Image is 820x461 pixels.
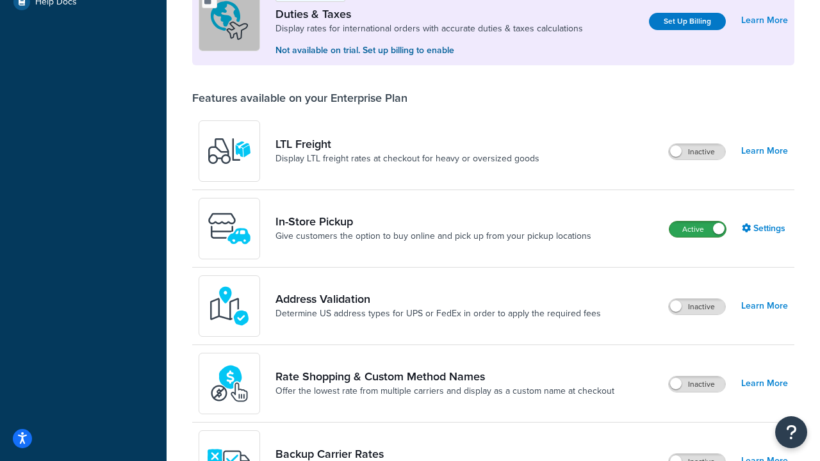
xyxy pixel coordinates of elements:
[669,299,725,314] label: Inactive
[275,447,605,461] a: Backup Carrier Rates
[742,220,788,238] a: Settings
[741,297,788,315] a: Learn More
[669,222,726,237] label: Active
[275,214,591,229] a: In-Store Pickup
[669,376,725,392] label: Inactive
[275,385,614,398] a: Offer the lowest rate from multiple carriers and display as a custom name at checkout
[275,137,539,151] a: LTL Freight
[207,361,252,406] img: icon-duo-feat-rate-shopping-ecdd8bed.png
[275,44,583,58] p: Not available on trial. Set up billing to enable
[741,375,788,392] a: Learn More
[275,22,583,35] a: Display rates for international orders with accurate duties & taxes calculations
[207,206,252,251] img: wfgcfpwTIucLEAAAAASUVORK5CYII=
[207,284,252,328] img: kIG8fy0lQAAAABJRU5ErkJggg==
[741,142,788,160] a: Learn More
[207,129,252,174] img: y79ZsPf0fXUFUhFXDzUgf+ktZg5F2+ohG75+v3d2s1D9TjoU8PiyCIluIjV41seZevKCRuEjTPPOKHJsQcmKCXGdfprl3L4q7...
[775,416,807,448] button: Open Resource Center
[275,230,591,243] a: Give customers the option to buy online and pick up from your pickup locations
[649,13,726,30] a: Set Up Billing
[669,144,725,159] label: Inactive
[275,369,614,384] a: Rate Shopping & Custom Method Names
[192,91,407,105] div: Features available on your Enterprise Plan
[275,7,583,21] a: Duties & Taxes
[275,152,539,165] a: Display LTL freight rates at checkout for heavy or oversized goods
[275,292,601,306] a: Address Validation
[275,307,601,320] a: Determine US address types for UPS or FedEx in order to apply the required fees
[741,12,788,29] a: Learn More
